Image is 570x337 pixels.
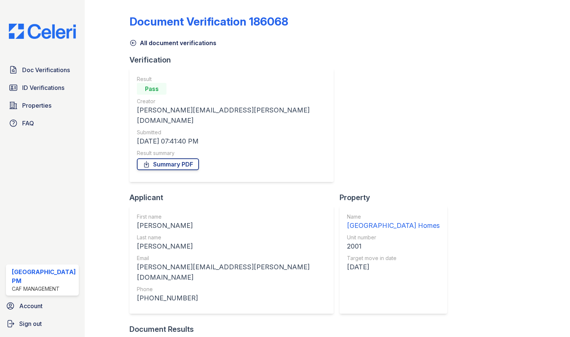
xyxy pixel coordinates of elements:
span: Account [19,301,43,310]
a: Doc Verifications [6,63,79,77]
div: Submitted [137,129,326,136]
div: Verification [129,55,340,65]
div: [DATE] [347,262,440,272]
div: Email [137,255,326,262]
div: Result [137,75,326,83]
div: [PERSON_NAME][EMAIL_ADDRESS][PERSON_NAME][DOMAIN_NAME] [137,105,326,126]
div: [GEOGRAPHIC_DATA] Homes [347,220,440,231]
div: Unit number [347,234,440,241]
a: Summary PDF [137,158,199,170]
div: Applicant [129,192,340,203]
a: Account [3,299,82,313]
div: [PERSON_NAME] [137,241,326,252]
span: ID Verifications [22,83,64,92]
div: Last name [137,234,326,241]
div: Property [340,192,453,203]
div: Name [347,213,440,220]
div: Target move in date [347,255,440,262]
a: All document verifications [129,38,216,47]
span: Doc Verifications [22,65,70,74]
a: Sign out [3,316,82,331]
div: Document Results [129,324,194,334]
div: [GEOGRAPHIC_DATA] PM [12,267,76,285]
div: CAF Management [12,285,76,293]
div: Document Verification 186068 [129,15,288,28]
div: First name [137,213,326,220]
div: Pass [137,83,166,95]
span: FAQ [22,119,34,128]
span: Properties [22,101,51,110]
div: [DATE] 07:41:40 PM [137,136,326,146]
div: Creator [137,98,326,105]
a: Name [GEOGRAPHIC_DATA] Homes [347,213,440,231]
div: Result summary [137,149,326,157]
span: Sign out [19,319,42,328]
div: [PERSON_NAME][EMAIL_ADDRESS][PERSON_NAME][DOMAIN_NAME] [137,262,326,283]
div: [PHONE_NUMBER] [137,293,326,303]
a: FAQ [6,116,79,131]
div: Phone [137,286,326,293]
a: Properties [6,98,79,113]
a: ID Verifications [6,80,79,95]
div: [PERSON_NAME] [137,220,326,231]
div: 2001 [347,241,440,252]
img: CE_Logo_Blue-a8612792a0a2168367f1c8372b55b34899dd931a85d93a1a3d3e32e68fde9ad4.png [3,24,82,39]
